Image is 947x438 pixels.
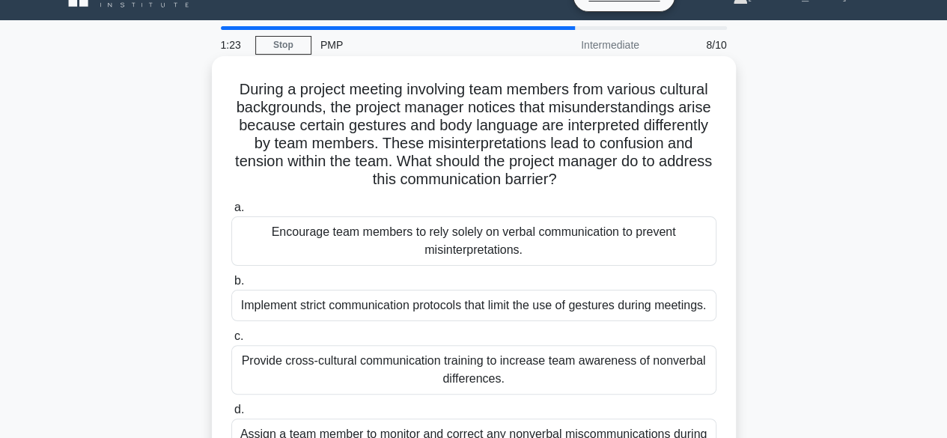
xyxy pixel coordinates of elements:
div: Provide cross-cultural communication training to increase team awareness of nonverbal differences. [231,345,716,395]
div: Implement strict communication protocols that limit the use of gestures during meetings. [231,290,716,321]
a: Stop [255,36,311,55]
div: Intermediate [517,30,648,60]
div: PMP [311,30,517,60]
span: d. [234,403,244,416]
span: a. [234,201,244,213]
div: 1:23 [212,30,255,60]
div: Encourage team members to rely solely on verbal communication to prevent misinterpretations. [231,216,716,266]
span: b. [234,274,244,287]
h5: During a project meeting involving team members from various cultural backgrounds, the project ma... [230,80,718,189]
span: c. [234,329,243,342]
div: 8/10 [648,30,736,60]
